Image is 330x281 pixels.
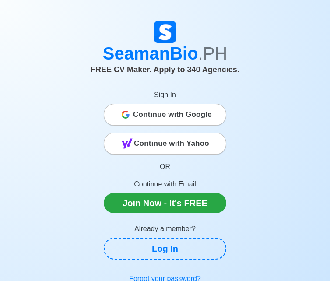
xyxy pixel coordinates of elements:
[104,90,226,100] p: Sign In
[154,21,176,43] img: Logo
[133,106,212,123] span: Continue with Google
[198,44,228,63] span: .PH
[104,238,226,260] a: Log In
[104,179,226,190] p: Continue with Email
[104,104,226,126] button: Continue with Google
[91,65,239,74] span: FREE CV Maker. Apply to 340 Agencies.
[104,162,226,172] p: OR
[53,43,277,64] h1: SeamanBio
[104,133,226,155] button: Continue with Yahoo
[134,135,209,152] span: Continue with Yahoo
[104,224,226,234] p: Already a member?
[104,193,226,213] a: Join Now - It's FREE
